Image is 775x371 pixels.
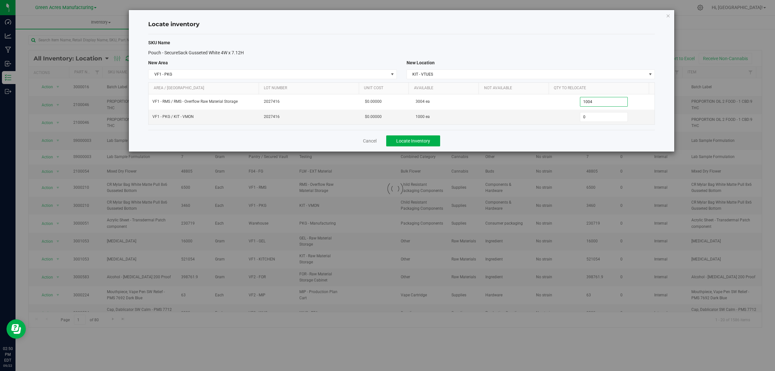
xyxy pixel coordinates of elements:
[484,86,546,91] a: Not Available
[149,70,388,79] span: VF1 - PKG
[407,60,435,65] span: New Location
[407,70,646,79] span: KIT - VTUES
[386,135,440,146] button: Locate Inventory
[363,138,377,144] a: Cancel
[414,86,476,91] a: Available
[264,99,357,105] span: 2027416
[388,70,396,79] span: select
[264,86,356,91] a: Lot Number
[416,99,430,105] span: 3004 ea
[148,50,244,55] span: Pouch - SecureSack Gusseted White 4W x 7.12H
[264,114,357,120] span: 2027416
[152,114,194,120] span: VF1 - PKG / KIT - VMON
[646,70,655,79] span: select
[554,86,646,91] a: Qty to Relocate
[154,86,256,91] a: Area / [GEOGRAPHIC_DATA]
[416,114,430,120] span: 1000 ea
[6,319,26,339] iframe: Resource center
[365,114,382,120] span: $0.00000
[365,99,382,105] span: $0.00000
[148,40,170,45] span: SKU Name
[396,138,430,143] span: Locate Inventory
[148,20,655,29] h4: Locate inventory
[580,112,628,122] input: 0
[152,99,238,105] span: VF1 - RMS / RMS - Overflow Raw Material Storage
[148,60,168,65] span: New Area
[364,86,406,91] a: Unit Cost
